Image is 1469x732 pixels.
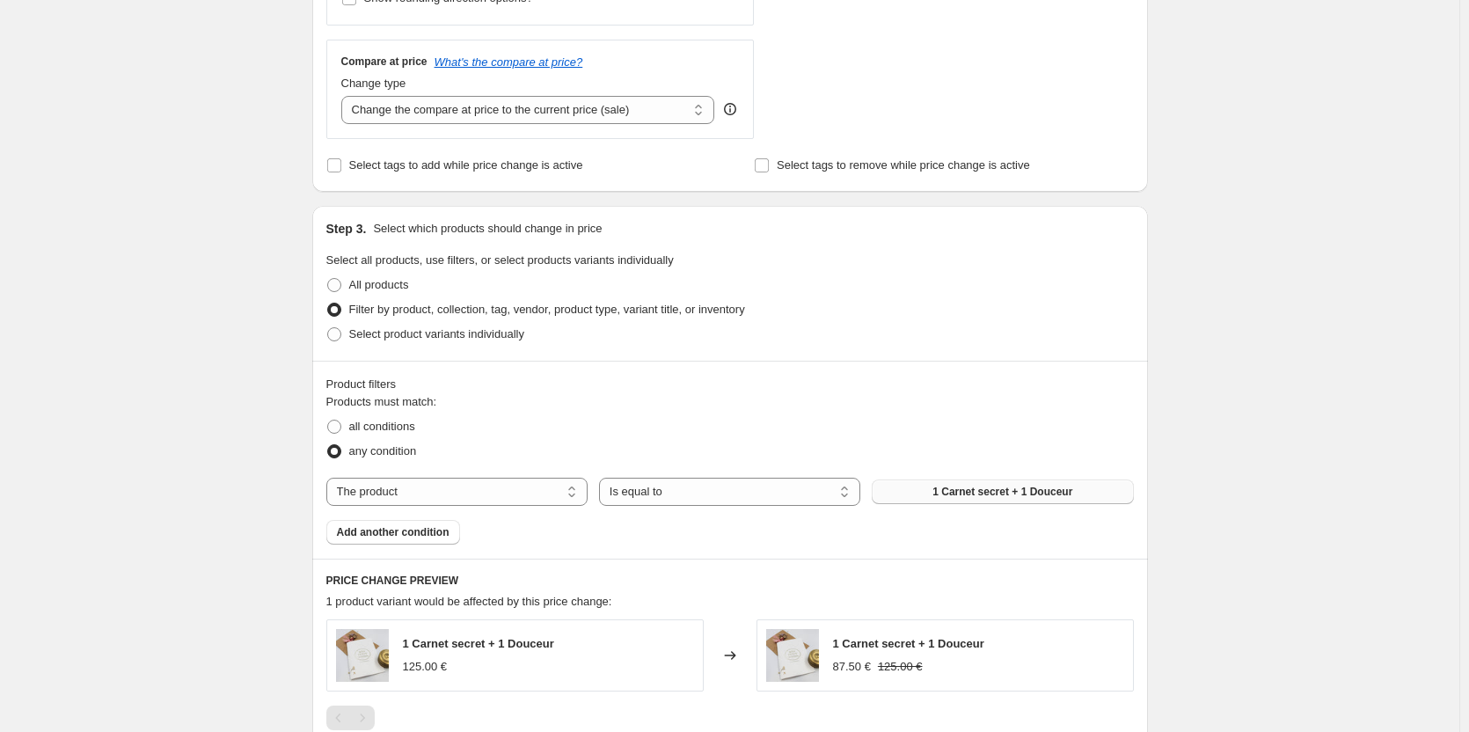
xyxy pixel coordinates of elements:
[336,629,389,682] img: 1072_80x.jpg
[777,158,1030,172] span: Select tags to remove while price change is active
[349,444,417,457] span: any condition
[326,376,1134,393] div: Product filters
[872,479,1133,504] button: 1 Carnet secret + 1 Douceur
[326,595,612,608] span: 1 product variant would be affected by this price change:
[373,220,602,238] p: Select which products should change in price
[341,55,428,69] h3: Compare at price
[403,658,448,676] div: 125.00 €
[341,77,406,90] span: Change type
[833,658,871,676] div: 87.50 €
[326,395,437,408] span: Products must match:
[349,303,745,316] span: Filter by product, collection, tag, vendor, product type, variant title, or inventory
[326,706,375,730] nav: Pagination
[403,637,554,650] span: 1 Carnet secret + 1 Douceur
[435,55,583,69] button: What's the compare at price?
[326,520,460,545] button: Add another condition
[337,525,449,539] span: Add another condition
[833,637,984,650] span: 1 Carnet secret + 1 Douceur
[326,220,367,238] h2: Step 3.
[766,629,819,682] img: 1072_80x.jpg
[721,100,739,118] div: help
[326,574,1134,588] h6: PRICE CHANGE PREVIEW
[349,278,409,291] span: All products
[349,158,583,172] span: Select tags to add while price change is active
[878,658,923,676] strike: 125.00 €
[326,253,674,267] span: Select all products, use filters, or select products variants individually
[349,327,524,340] span: Select product variants individually
[349,420,415,433] span: all conditions
[932,485,1072,499] span: 1 Carnet secret + 1 Douceur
